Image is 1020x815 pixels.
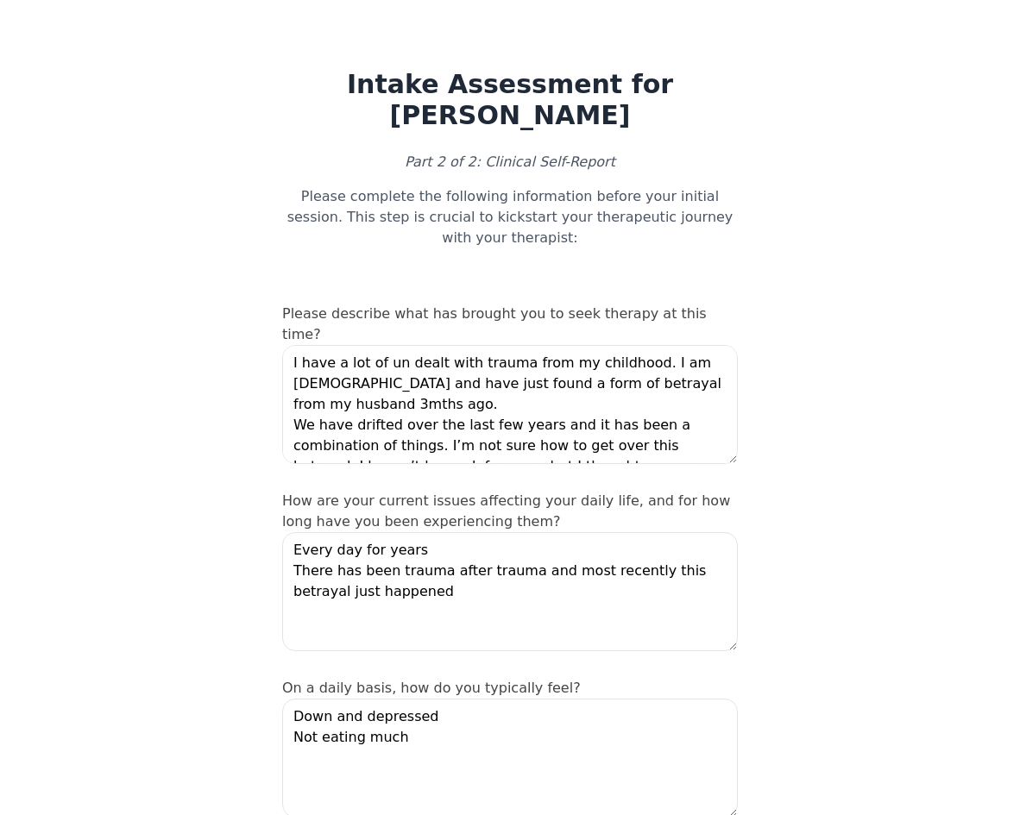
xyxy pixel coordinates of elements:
[282,532,738,651] textarea: Every day for years There has been trauma after trauma and most recently this betrayal just happened
[282,680,581,696] label: On a daily basis, how do you typically feel?
[282,305,707,342] label: Please describe what has brought you to seek therapy at this time?
[282,492,730,530] label: How are your current issues affecting your daily life, and for how long have you been experiencin...
[282,345,738,464] textarea: I have a lot of un dealt with trauma from my childhood. I am [DEMOGRAPHIC_DATA] and have just fou...
[282,186,738,248] p: Please complete the following information before your initial session. This step is crucial to ki...
[282,152,738,172] p: Part 2 of 2: Clinical Self-Report
[282,69,738,131] h1: Intake Assessment for [PERSON_NAME]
